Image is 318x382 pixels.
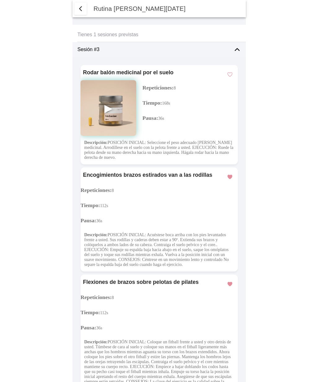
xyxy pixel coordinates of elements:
span: Repeticiones: [81,187,112,193]
p: 36s [81,217,238,224]
ion-card-title: Rodar balón medicinal por el suelo [83,69,235,76]
ion-title: Rutina [PERSON_NAME][DATE] [87,5,246,12]
span: Tiempo: [142,100,162,106]
p: POSICIÓN INICIAL: Seleccione el peso adecuado [PERSON_NAME] medicinal. Arrodíllese en el suelo co... [84,140,234,160]
strong: Descripción: [84,340,107,344]
p: 112s [81,202,238,209]
p: 8 [81,294,238,301]
ion-card-title: Encogimientos brazos estirados van a las rodillas [83,172,235,178]
span: Pausa: [81,217,96,224]
ion-card-title: Flexiones de brazos sobre pelotas de pilates [83,279,235,285]
strong: Descripción: [84,140,107,145]
span: Tiempo: [81,202,100,208]
p: 8 [142,85,238,91]
span: Pausa: [81,324,96,331]
span: Repeticiones: [142,85,174,91]
span: Tiempo: [81,309,100,315]
ion-label: Tienes 1 sesiones previstas [77,32,241,37]
strong: Descripción: [84,232,107,237]
p: POSICIÓN INICIAL: Acuéstese boca arriba con los pies levantados frente a usted. Sus rodillas y ca... [84,232,234,267]
p: 36s [142,115,238,121]
span: Repeticiones: [81,294,112,300]
p: 36s [81,324,238,331]
p: 168s [142,100,238,106]
span: Pausa: [142,115,158,121]
p: 112s [81,309,238,316]
p: 8 [81,187,238,193]
ion-label: Sesión #3 [77,47,229,52]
